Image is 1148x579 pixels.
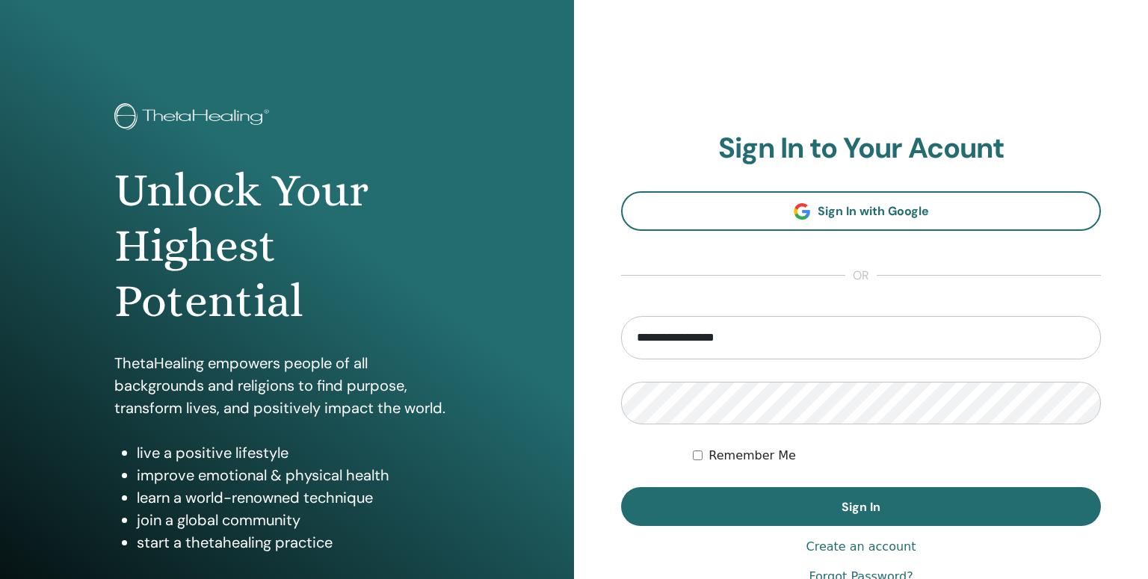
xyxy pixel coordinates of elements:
[137,464,460,486] li: improve emotional & physical health
[621,191,1101,231] a: Sign In with Google
[137,442,460,464] li: live a positive lifestyle
[621,487,1101,526] button: Sign In
[137,486,460,509] li: learn a world-renowned technique
[137,509,460,531] li: join a global community
[818,203,929,219] span: Sign In with Google
[693,447,1101,465] div: Keep me authenticated indefinitely or until I manually logout
[842,499,880,515] span: Sign In
[845,267,877,285] span: or
[709,447,796,465] label: Remember Me
[621,131,1101,166] h2: Sign In to Your Acount
[806,538,916,556] a: Create an account
[114,163,460,329] h1: Unlock Your Highest Potential
[137,531,460,554] li: start a thetahealing practice
[114,352,460,419] p: ThetaHealing empowers people of all backgrounds and religions to find purpose, transform lives, a...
